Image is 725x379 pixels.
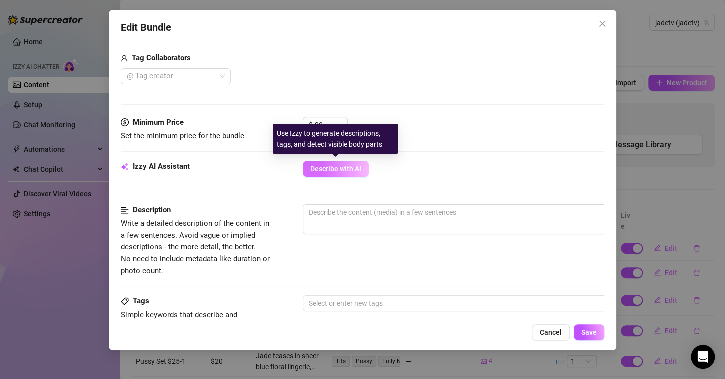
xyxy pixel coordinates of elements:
span: user [121,52,128,64]
span: Set the minimum price for the bundle [121,131,244,140]
div: Use Izzy to generate descriptions, tags, and detect visible body parts [273,124,398,154]
strong: Izzy AI Assistant [133,162,190,171]
div: Open Intercom Messenger [691,345,715,369]
strong: Description [133,205,171,214]
span: close [598,20,606,28]
button: Save [574,324,604,340]
strong: Tags [133,296,149,305]
button: Cancel [532,324,570,340]
span: Close [594,20,610,28]
button: Close [594,16,610,32]
strong: Minimum Price [133,118,184,127]
span: Describe with AI [310,165,361,173]
span: Edit Bundle [121,20,171,35]
span: tag [121,297,129,305]
button: Describe with AI [303,161,369,177]
span: Write a detailed description of the content in a few sentences. Avoid vague or implied descriptio... [121,219,270,275]
span: Simple keywords that describe and summarize the content, like specific fetishes, positions, categ... [121,310,241,343]
span: dollar [121,117,129,129]
span: Cancel [540,328,562,336]
span: align-left [121,204,129,216]
span: Save [581,328,597,336]
strong: Tag Collaborators [132,53,191,62]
